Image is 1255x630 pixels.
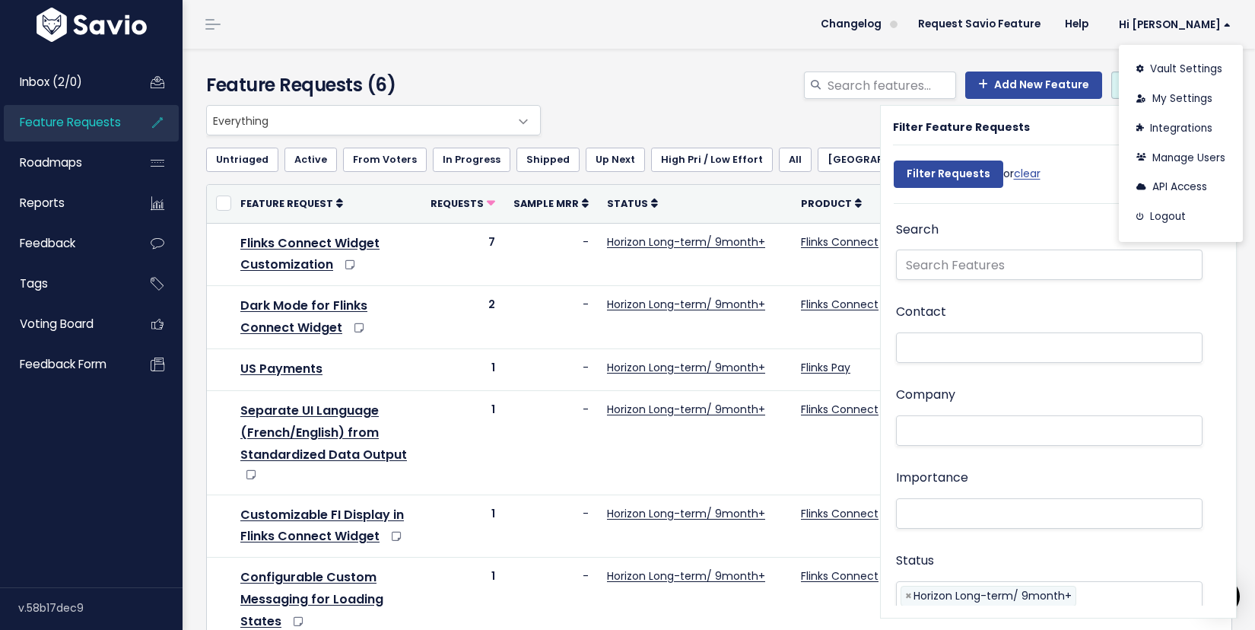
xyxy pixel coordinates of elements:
a: Flinks Pay [801,360,850,375]
a: Voting Board [4,307,126,342]
span: Sample MRR [513,197,579,210]
a: Separate UI Language (French/English) from Standardized Data Output [240,402,407,463]
span: × [905,587,912,606]
td: 1 [421,348,504,390]
a: Status [607,196,658,211]
a: Customizable FI Display in Flinks Connect Widget [240,506,404,546]
a: Vault Settings [1125,55,1237,84]
a: Sample MRR [513,196,589,211]
li: Horizon Long-term/ 9month+ [901,586,1076,606]
a: Configurable Custom Messaging for Loading States [240,568,383,630]
input: Search Features [896,250,1203,280]
a: Inbox (2/0) [4,65,126,100]
a: My Settings [1125,84,1237,114]
a: Integrations [1125,113,1237,143]
span: Voting Board [20,316,94,332]
input: Search features... [826,72,956,99]
a: API Access [1125,173,1237,202]
span: Feedback [20,235,75,251]
span: Feature Request [240,197,333,210]
ul: Filter feature requests [206,148,1232,172]
td: - [504,348,598,390]
span: Requests [431,197,484,210]
a: Horizon Long-term/ 9month+ [607,360,765,375]
a: All [779,148,812,172]
span: Reports [20,195,65,211]
span: Changelog [821,19,882,30]
a: In Progress [433,148,510,172]
a: Flinks Connect [801,234,878,250]
span: Everything [207,106,510,135]
a: Flinks Connect [801,402,878,417]
a: Logout [1125,202,1237,232]
a: Untriaged [206,148,278,172]
span: Inbox (2/0) [20,74,82,90]
a: Feedback form [4,347,126,382]
a: Flinks Connect Widget Customization [240,234,380,274]
a: Hi [PERSON_NAME] [1101,13,1243,37]
a: Horizon Long-term/ 9month+ [607,234,765,250]
td: 1 [421,390,504,495]
td: - [504,223,598,286]
a: Shipped [516,148,580,172]
a: Flinks Connect [801,568,878,584]
td: - [504,390,598,495]
label: Importance [896,467,968,489]
a: Requests [431,196,495,211]
a: Roadmaps [4,145,126,180]
a: US Payments [240,360,322,377]
span: Product [801,197,852,210]
a: Reports [4,186,126,221]
a: Feature Requests [4,105,126,140]
a: Horizon Long-term/ 9month+ [607,568,765,584]
td: 7 [421,223,504,286]
a: Manage Users [1125,143,1237,173]
a: Up Next [586,148,645,172]
a: Feature Request [240,196,343,211]
label: Contact [896,301,946,323]
a: Tags [4,266,126,301]
td: 2 [421,286,504,349]
a: Add New Feature [965,72,1102,99]
span: Feedback form [20,356,106,372]
a: Horizon Long-term/ 9month+ [607,506,765,521]
a: Feedback [4,226,126,261]
a: Help [1053,13,1101,36]
span: Tags [20,275,48,291]
strong: Filter Feature Requests [893,119,1030,135]
a: Dark Mode for Flinks Connect Widget [240,297,367,336]
span: Everything [206,105,541,135]
input: Filter Requests [894,161,1003,188]
h4: Feature Requests (6) [206,72,533,99]
a: Flinks Connect [801,506,878,521]
div: or [894,153,1041,203]
label: Company [896,384,955,406]
a: Active [284,148,337,172]
td: - [504,495,598,558]
div: v.58b17dec9 [18,588,183,628]
span: Hi [PERSON_NAME] [1119,19,1231,30]
a: Horizon Long-term/ 9month+ [607,402,765,417]
span: Feature Requests [20,114,121,130]
div: Hi [PERSON_NAME] [1119,45,1243,242]
a: From Voters [343,148,427,172]
td: - [504,286,598,349]
span: Status [607,197,648,210]
a: High Pri / Low Effort [651,148,773,172]
a: Product [801,196,862,211]
img: logo-white.9d6f32f41409.svg [33,8,151,42]
a: [GEOGRAPHIC_DATA] [818,148,952,172]
td: 1 [421,495,504,558]
span: Roadmaps [20,154,82,170]
label: Search [896,219,939,241]
a: clear [1014,166,1041,181]
a: Flinks Connect [801,297,878,312]
label: Status [896,550,934,572]
a: Horizon Long-term/ 9month+ [607,297,765,312]
a: Request Savio Feature [906,13,1053,36]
